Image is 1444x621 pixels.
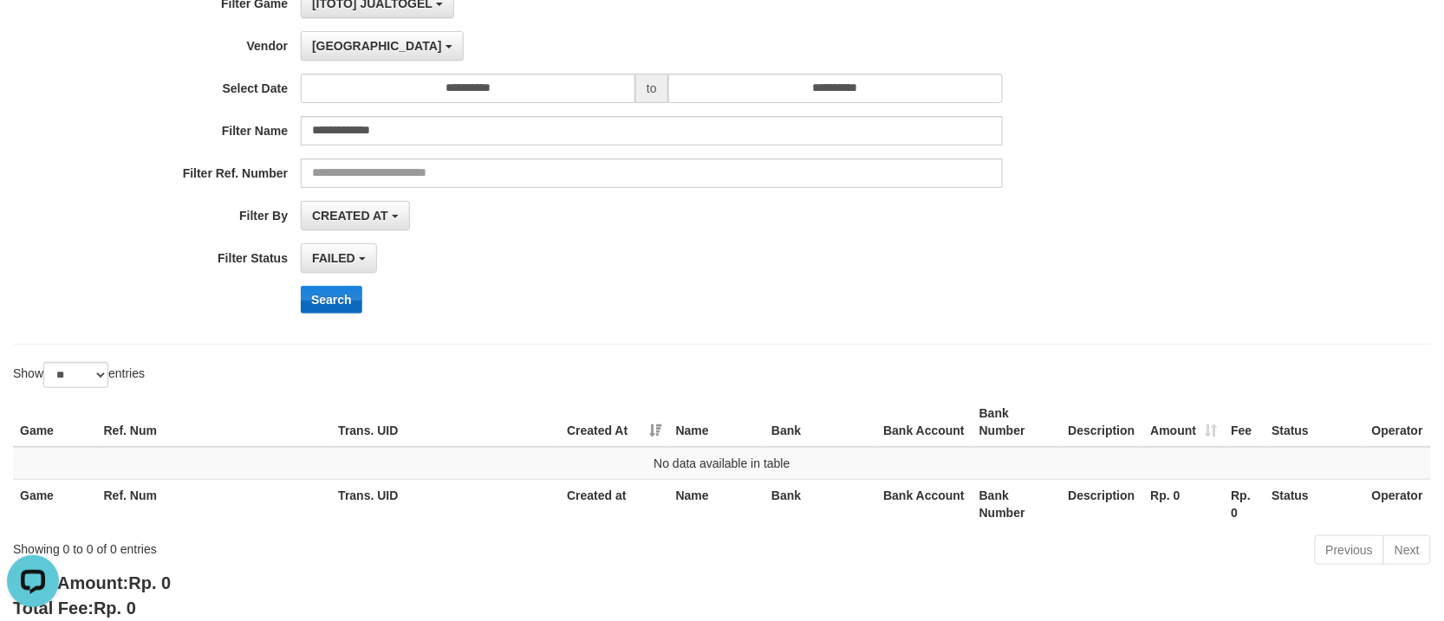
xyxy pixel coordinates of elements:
[13,479,97,528] th: Game
[94,598,136,618] span: Rp. 0
[301,31,463,61] button: [GEOGRAPHIC_DATA]
[1062,398,1144,447] th: Description
[1144,479,1225,528] th: Rp. 0
[1062,479,1144,528] th: Description
[1383,535,1431,565] a: Next
[669,398,764,447] th: Name
[312,251,355,265] span: FAILED
[43,362,108,388] select: Showentries
[7,7,59,59] button: Open LiveChat chat widget
[1225,398,1265,447] th: Fee
[972,398,1062,447] th: Bank Number
[669,479,764,528] th: Name
[764,398,876,447] th: Bank
[312,209,388,223] span: CREATED AT
[301,243,377,273] button: FAILED
[128,573,171,592] span: Rp. 0
[876,398,972,447] th: Bank Account
[13,534,589,558] div: Showing 0 to 0 of 0 entries
[312,39,442,53] span: [GEOGRAPHIC_DATA]
[13,398,97,447] th: Game
[1365,479,1431,528] th: Operator
[1265,398,1364,447] th: Status
[97,398,332,447] th: Ref. Num
[331,398,560,447] th: Trans. UID
[97,479,332,528] th: Ref. Num
[876,479,972,528] th: Bank Account
[1315,535,1384,565] a: Previous
[972,479,1062,528] th: Bank Number
[560,479,669,528] th: Created at
[13,598,136,618] b: Total Fee:
[635,74,668,103] span: to
[560,398,669,447] th: Created At: activate to sort column ascending
[301,286,362,314] button: Search
[13,447,1431,480] td: No data available in table
[1144,398,1225,447] th: Amount: activate to sort column ascending
[1365,398,1431,447] th: Operator
[331,479,560,528] th: Trans. UID
[301,201,410,230] button: CREATED AT
[13,573,171,592] b: Total Amount:
[764,479,876,528] th: Bank
[13,362,145,388] label: Show entries
[1265,479,1364,528] th: Status
[1225,479,1265,528] th: Rp. 0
